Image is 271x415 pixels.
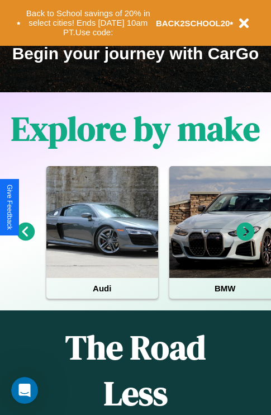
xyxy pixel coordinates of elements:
[11,377,38,404] iframe: Intercom live chat
[21,6,156,40] button: Back to School savings of 20% in select cities! Ends [DATE] 10am PT.Use code:
[6,185,13,230] div: Give Feedback
[156,18,230,28] b: BACK2SCHOOL20
[46,278,158,299] h4: Audi
[11,106,260,152] h1: Explore by make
